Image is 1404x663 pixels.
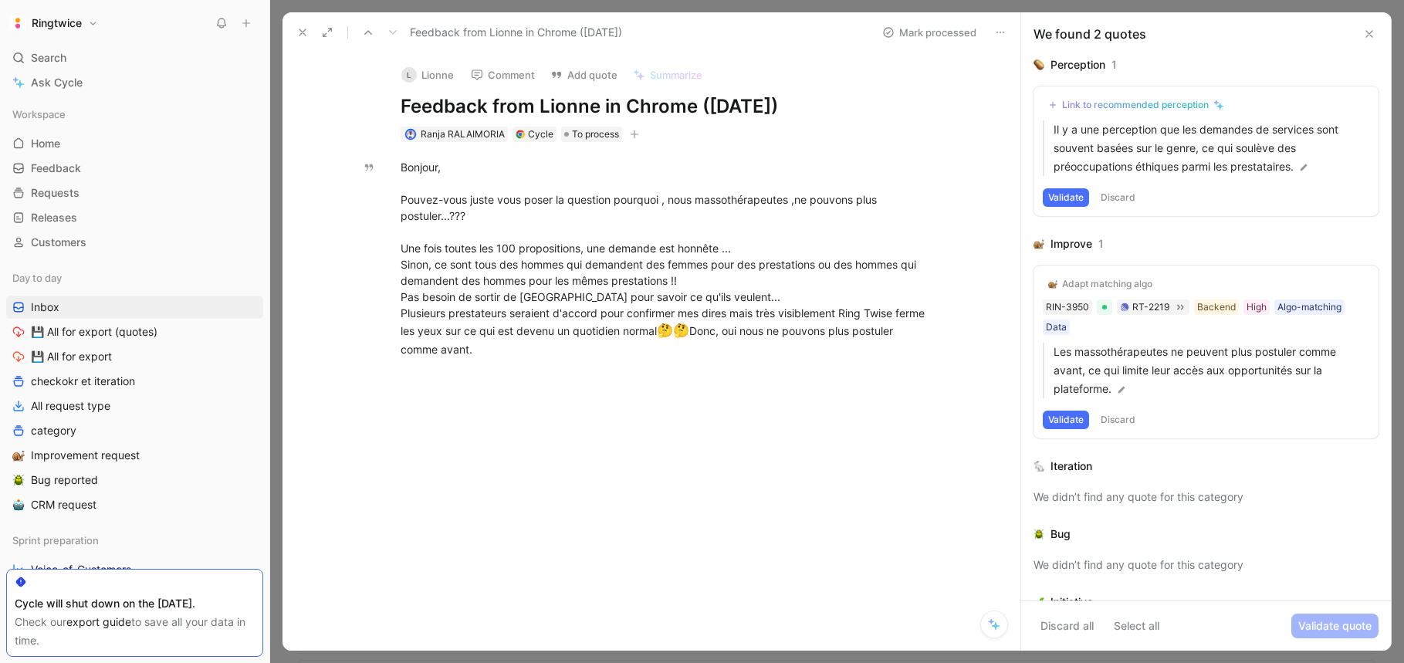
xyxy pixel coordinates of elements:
a: 🤖CRM request [6,493,263,516]
a: 🪲Bug reported [6,468,263,492]
span: Sprint preparation [12,533,99,548]
img: 🐌 [1048,279,1057,289]
span: checkokr et iteration [31,374,135,389]
div: Check our to save all your data in time. [15,613,255,650]
span: Requests [31,185,80,201]
span: Feedback from Lionne in Chrome ([DATE]) [410,23,622,42]
a: Requests [6,181,263,205]
div: L [401,67,417,83]
a: checkokr et iteration [6,370,263,393]
div: Bonjour, Pouvez-vous juste vous poser la question pourquoi , nous massothérapeutes ,ne pouvons pl... [401,159,935,357]
button: 🤖 [9,496,28,514]
h1: Feedback from Lionne in Chrome ([DATE]) [401,94,935,119]
a: Voice-of-Customers [6,558,263,581]
div: Day to day [6,266,263,289]
img: pen.svg [1298,162,1309,173]
img: 🐌 [12,449,25,462]
a: export guide [66,615,131,628]
div: Cycle [528,127,553,142]
span: Improvement request [31,448,140,463]
img: 🐇 [1034,461,1044,472]
button: Mark processed [875,22,983,43]
img: pen.svg [1116,384,1127,395]
button: Add quote [543,64,624,86]
img: 🪲 [1034,529,1044,540]
p: Les massothérapeutes ne peuvent plus postuler comme avant, ce qui limite leur accès aux opportuni... [1054,343,1369,398]
div: Sprint preparationVoice-of-CustomersPlan in the sprint♟️Candidate for next sprint🤖Grooming [6,529,263,655]
span: category [31,423,76,438]
img: 🌱 [1034,597,1044,607]
button: 🪲 [9,471,28,489]
div: Bug [1050,525,1071,543]
div: Improve [1050,235,1092,253]
button: RingtwiceRingtwice [6,12,102,34]
span: Voice-of-Customers [31,562,131,577]
div: Iteration [1050,457,1092,475]
span: Home [31,136,60,151]
div: Workspace [6,103,263,126]
div: Day to dayInbox💾 All for export (quotes)💾 All for exportcheckokr et iterationAll request typecate... [6,266,263,516]
button: 🐌 [9,446,28,465]
a: Releases [6,206,263,229]
div: 1 [1098,235,1104,253]
div: We didn’t find any quote for this category [1034,556,1379,574]
button: Link to recommended perception [1043,96,1230,114]
button: 🐌Adapt matching algo [1043,275,1158,293]
div: Link to recommended perception [1062,99,1209,111]
span: Releases [31,210,77,225]
img: 🐌 [1034,238,1044,249]
div: We found 2 quotes [1034,25,1146,43]
button: Discard [1095,188,1141,207]
button: LLionne [394,63,461,86]
a: Customers [6,231,263,254]
a: category [6,419,263,442]
a: 💾 All for export (quotes) [6,320,263,343]
button: Validate [1043,188,1089,207]
span: Ask Cycle [31,73,83,92]
a: Home [6,132,263,155]
span: Bug reported [31,472,98,488]
p: Il y a une perception que les demandes de services sont souvent basées sur le genre, ce qui soulè... [1054,120,1369,176]
span: Inbox [31,299,59,315]
button: Discard all [1034,614,1101,638]
button: Comment [464,64,542,86]
span: 💾 All for export (quotes) [31,324,157,340]
button: Validate [1043,411,1089,429]
a: Feedback [6,157,263,180]
span: 🤔 [673,323,689,338]
h1: Ringtwice [32,16,82,30]
img: Ringtwice [10,15,25,31]
button: Discard [1095,411,1141,429]
div: Cycle will shut down on the [DATE]. [15,594,255,613]
a: Ask Cycle [6,71,263,94]
img: avatar [406,130,414,139]
div: Perception [1050,56,1105,74]
div: Sprint preparation [6,529,263,552]
span: Summarize [650,68,702,82]
button: Summarize [626,64,709,86]
span: Customers [31,235,86,250]
span: To process [572,127,619,142]
div: We didn’t find any quote for this category [1034,488,1379,506]
span: Workspace [12,107,66,122]
span: CRM request [31,497,96,512]
span: 💾 All for export [31,349,112,364]
button: Validate quote [1291,614,1379,638]
a: 🐌Improvement request [6,444,263,467]
div: Adapt matching algo [1062,278,1152,290]
span: Feedback [31,161,81,176]
div: 1 [1111,56,1117,74]
button: Select all [1107,614,1166,638]
div: Search [6,46,263,69]
span: Day to day [12,270,62,286]
div: To process [561,127,622,142]
span: 🤔 [657,323,673,338]
div: Initiative [1050,593,1093,611]
img: 🥔 [1034,59,1044,70]
a: Inbox [6,296,263,319]
img: 🪲 [12,474,25,486]
span: Ranja RALAIMORIA [421,128,505,140]
a: 💾 All for export [6,345,263,368]
img: 🤖 [12,499,25,511]
span: All request type [31,398,110,414]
